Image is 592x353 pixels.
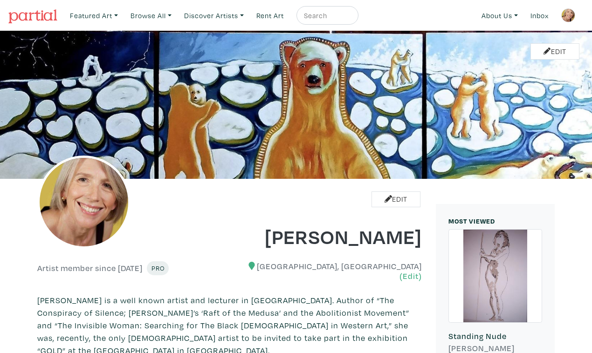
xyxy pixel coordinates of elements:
a: Featured Art [66,6,122,25]
span: Pro [151,264,165,272]
a: Rent Art [252,6,288,25]
a: Edit [372,191,420,208]
small: MOST VIEWED [448,217,495,225]
h6: [GEOGRAPHIC_DATA], [GEOGRAPHIC_DATA] [237,261,422,281]
img: phpThumb.php [561,8,575,22]
a: About Us [477,6,522,25]
h6: Standing Nude [448,331,542,341]
h6: Artist member since [DATE] [37,263,143,273]
input: Search [303,10,350,21]
a: Edit [530,43,579,60]
a: Browse All [126,6,176,25]
h1: [PERSON_NAME] [237,224,422,249]
a: Discover Artists [180,6,248,25]
a: Inbox [526,6,553,25]
a: (Edit) [399,271,422,281]
img: phpThumb.php [37,156,131,249]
